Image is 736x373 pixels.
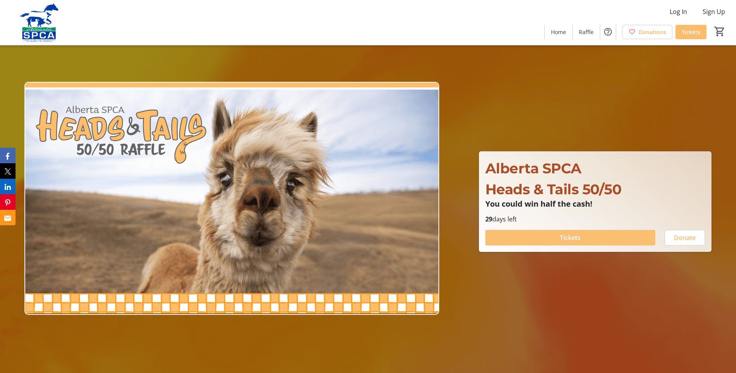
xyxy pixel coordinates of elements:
[485,230,655,245] button: Tickets
[485,215,492,223] span: 29
[485,200,705,208] p: You could win half the cash!
[600,24,616,40] button: Help
[675,25,707,39] a: Tickets
[682,28,700,36] span: Tickets
[674,233,696,242] span: Donate
[485,160,582,177] span: Alberta SPCA
[696,5,731,18] button: Sign Up
[551,28,566,36] span: Home
[485,214,705,224] p: days left
[560,233,580,242] span: Tickets
[5,3,74,42] img: Alberta SPCA's Logo
[545,25,572,39] a: Home
[573,25,600,39] a: Raffle
[622,25,672,39] a: Donations
[703,7,725,16] span: Sign Up
[713,24,727,38] button: Cart
[24,82,439,315] img: Campaign CTA Media Photo
[665,230,705,245] button: Donate
[639,28,666,36] span: Donations
[670,7,687,16] span: Log In
[485,181,622,198] span: Heads & Tails 50/50
[579,28,594,36] span: Raffle
[663,5,693,18] button: Log In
